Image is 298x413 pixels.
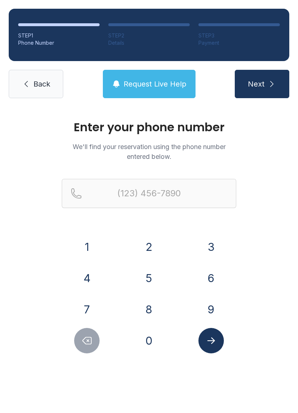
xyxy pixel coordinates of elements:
[198,234,224,260] button: 3
[248,79,265,89] span: Next
[108,32,190,39] div: STEP 2
[62,179,236,208] input: Reservation phone number
[74,234,100,260] button: 1
[198,328,224,353] button: Submit lookup form
[62,142,236,161] p: We'll find your reservation using the phone number entered below.
[74,297,100,322] button: 7
[198,32,280,39] div: STEP 3
[198,39,280,47] div: Payment
[198,297,224,322] button: 9
[74,265,100,291] button: 4
[33,79,50,89] span: Back
[198,265,224,291] button: 6
[136,297,162,322] button: 8
[108,39,190,47] div: Details
[74,328,100,353] button: Delete number
[136,234,162,260] button: 2
[136,265,162,291] button: 5
[18,39,100,47] div: Phone Number
[18,32,100,39] div: STEP 1
[136,328,162,353] button: 0
[124,79,186,89] span: Request Live Help
[62,121,236,133] h1: Enter your phone number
